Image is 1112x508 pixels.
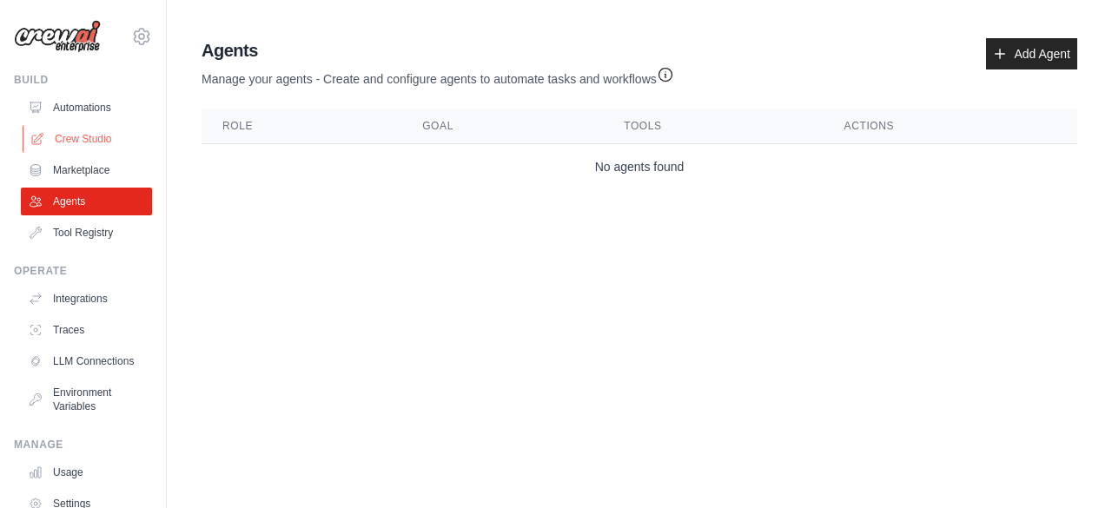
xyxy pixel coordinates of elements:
th: Actions [824,109,1077,144]
div: Operate [14,264,152,278]
a: Marketplace [21,156,152,184]
a: Traces [21,316,152,344]
a: Integrations [21,285,152,313]
a: LLM Connections [21,347,152,375]
h2: Agents [202,38,674,63]
a: Automations [21,94,152,122]
a: Environment Variables [21,379,152,420]
th: Goal [401,109,603,144]
th: Tools [603,109,823,144]
a: Add Agent [986,38,1077,69]
a: Tool Registry [21,219,152,247]
a: Crew Studio [23,125,154,153]
div: Manage [14,438,152,452]
td: No agents found [202,144,1077,190]
a: Usage [21,459,152,486]
div: Build [14,73,152,87]
th: Role [202,109,401,144]
img: Logo [14,20,101,53]
p: Manage your agents - Create and configure agents to automate tasks and workflows [202,63,674,88]
a: Agents [21,188,152,215]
